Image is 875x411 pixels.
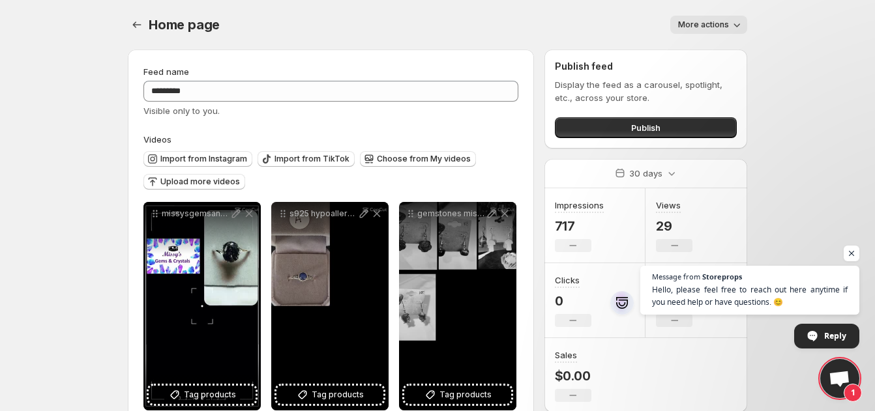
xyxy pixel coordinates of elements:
span: Upload more videos [160,177,240,187]
span: Videos [143,134,171,145]
button: Publish [555,117,737,138]
span: Choose from My videos [377,154,471,164]
p: gemstones missysgemsandcrystals hypoallergenic s925 earrings [417,208,485,219]
h3: Sales [555,348,577,361]
button: Import from Instagram [143,151,252,167]
span: Feed name [143,66,189,77]
button: Tag products [276,386,383,404]
span: Storeprops [702,273,742,280]
button: Import from TikTok [258,151,355,167]
span: Tag products [439,388,492,401]
span: Tag products [312,388,364,401]
span: 1 [844,384,862,402]
span: Hello, please feel free to reach out here anytime if you need help or have questions. 😊 [652,283,848,308]
span: Tag products [184,388,236,401]
span: Visible only to you. [143,106,220,116]
button: Tag products [404,386,511,404]
h3: Impressions [555,199,604,212]
h3: Views [656,199,681,212]
span: Import from Instagram [160,154,247,164]
h2: Publish feed [555,60,737,73]
p: 30 days [629,167,662,180]
span: Home page [149,17,220,33]
span: Message from [652,273,700,280]
p: missysgemsandcrystals gemstones adjustable hypoallergenic s925 [162,208,230,219]
span: Publish [631,121,660,134]
p: Display the feed as a carousel, spotlight, etc., across your store. [555,78,737,104]
p: 0 [555,293,591,309]
button: More actions [670,16,747,34]
span: More actions [678,20,729,30]
button: Upload more videos [143,174,245,190]
span: Import from TikTok [274,154,349,164]
h3: Clicks [555,274,580,287]
div: missysgemsandcrystals gemstones adjustable hypoallergenic s925Tag products [143,202,261,410]
p: $0.00 [555,368,591,384]
p: s925 hypoallergenic missysgemsandcrystals gemstones adjustable [289,208,357,219]
p: 717 [555,218,604,234]
span: Reply [824,324,846,347]
button: Tag products [149,386,256,404]
div: s925 hypoallergenic missysgemsandcrystals gemstones adjustableTag products [271,202,389,410]
div: gemstones missysgemsandcrystals hypoallergenic s925 earringsTag products [399,202,516,410]
button: Choose from My videos [360,151,476,167]
p: 29 [656,218,692,234]
button: Settings [128,16,146,34]
a: Open chat [820,359,859,398]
